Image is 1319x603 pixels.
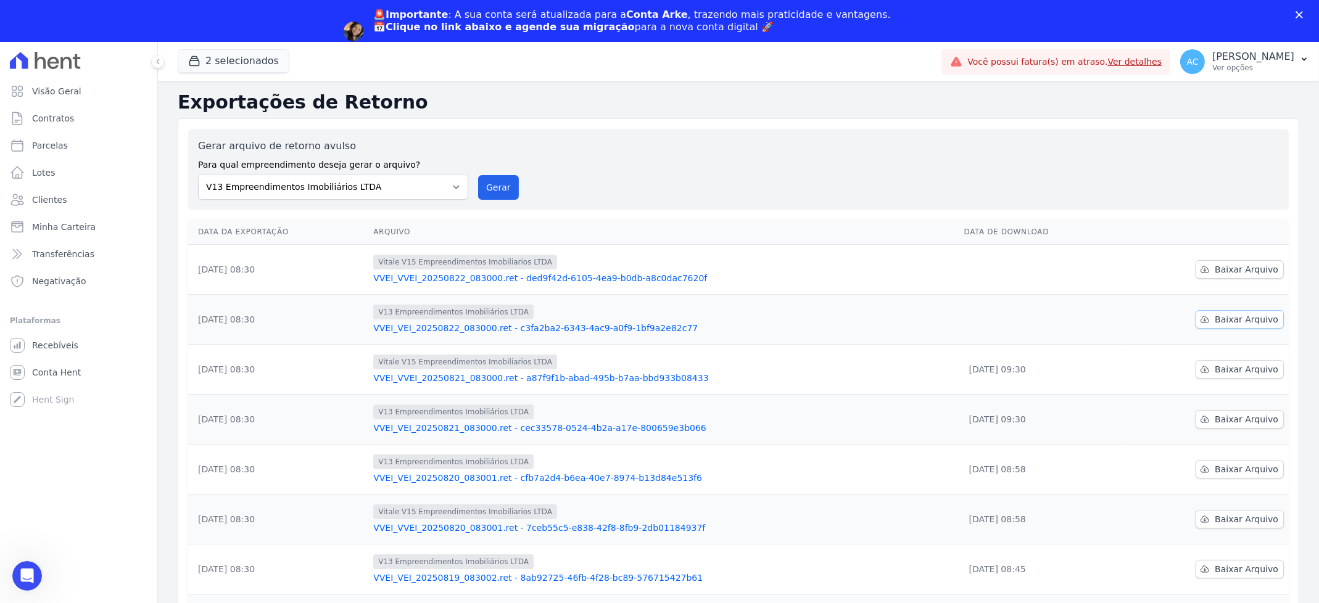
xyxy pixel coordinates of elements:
p: [PERSON_NAME] [1212,51,1294,63]
span: Conta Hent [32,366,81,379]
span: Recebíveis [32,339,78,351]
span: AC [1187,57,1199,66]
h2: Exportações de Retorno [178,91,1299,113]
a: Agendar migração [373,41,475,54]
td: [DATE] 08:30 [188,345,368,395]
td: [DATE] 08:30 [188,445,368,494]
button: 2 selecionados [178,49,289,73]
th: Data de Download [959,219,1122,245]
span: Baixar Arquivo [1215,313,1278,326]
a: VVEI_VVEI_20250822_083000.ret - ded9f42d-6105-4ea9-b0db-a8c0dac7620f [373,272,954,284]
a: VVEI_VVEI_20250821_083000.ret - a87f9f1b-abad-495b-b7aa-bbd933b08433 [373,372,954,384]
span: Lotes [32,166,56,179]
a: Baixar Arquivo [1196,310,1284,329]
td: [DATE] 08:45 [959,544,1122,594]
span: Minha Carteira [32,221,96,233]
iframe: Intercom live chat [12,561,42,591]
span: Parcelas [32,139,68,152]
span: Vitale V15 Empreendimentos Imobiliarios LTDA [373,504,557,519]
a: VVEI_VEI_20250822_083000.ret - c3fa2ba2-6343-4ac9-a0f9-1bf9a2e82c77 [373,322,954,334]
a: Ver detalhes [1108,57,1162,67]
a: Baixar Arquivo [1196,360,1284,379]
label: Para qual empreendimento deseja gerar o arquivo? [198,154,468,171]
a: VVEI_VEI_20250821_083000.ret - cec33578-0524-4b2a-a17e-800659e3b066 [373,422,954,434]
td: [DATE] 08:30 [188,245,368,295]
b: 🚨Importante [373,9,448,20]
td: [DATE] 08:30 [188,544,368,594]
span: V13 Empreendimentos Imobiliários LTDA [373,454,534,469]
span: Vitale V15 Empreendimentos Imobiliarios LTDA [373,255,557,269]
th: Data da Exportação [188,219,368,245]
p: Ver opções [1212,63,1294,73]
a: Conta Hent [5,360,152,385]
td: [DATE] 08:58 [959,494,1122,544]
span: Baixar Arquivo [1215,563,1278,575]
td: [DATE] 08:30 [188,395,368,445]
button: Gerar [478,175,519,200]
span: V13 Empreendimentos Imobiliários LTDA [373,404,534,419]
span: Vitale V15 Empreendimentos Imobiliarios LTDA [373,355,557,369]
img: Profile image for Adriane [344,22,363,41]
td: [DATE] 08:30 [188,295,368,345]
a: Baixar Arquivo [1196,510,1284,528]
a: VVEI_VVEI_20250820_083001.ret - 7ceb55c5-e838-42f8-8fb9-2db01184937f [373,522,954,534]
a: Baixar Arquivo [1196,460,1284,478]
a: Lotes [5,160,152,185]
span: Baixar Arquivo [1215,463,1278,475]
a: Baixar Arquivo [1196,410,1284,429]
span: Você possui fatura(s) em atraso. [967,55,1162,68]
button: AC [PERSON_NAME] Ver opções [1170,44,1319,79]
div: Fechar [1296,11,1308,18]
a: Baixar Arquivo [1196,560,1284,578]
a: VVEI_VEI_20250819_083002.ret - 8ab92725-46fb-4f28-bc89-576715427b61 [373,572,954,584]
a: VVEI_VEI_20250820_083001.ret - cfb7a2d4-b6ea-40e7-8974-b13d84e513f6 [373,472,954,484]
span: V13 Empreendimentos Imobiliários LTDA [373,554,534,569]
span: Negativação [32,275,86,287]
span: Baixar Arquivo [1215,413,1278,425]
td: [DATE] 08:30 [188,494,368,544]
span: Clientes [32,194,67,206]
a: Recebíveis [5,333,152,358]
span: Transferências [32,248,94,260]
b: Clique no link abaixo e agende sua migração [386,21,635,33]
span: Baixar Arquivo [1215,263,1278,276]
span: V13 Empreendimentos Imobiliários LTDA [373,305,534,319]
span: Visão Geral [32,85,81,97]
div: Plataformas [10,313,147,328]
span: Contratos [32,112,74,125]
span: Baixar Arquivo [1215,363,1278,375]
a: Clientes [5,187,152,212]
span: Baixar Arquivo [1215,513,1278,525]
a: Minha Carteira [5,215,152,239]
label: Gerar arquivo de retorno avulso [198,139,468,154]
a: Transferências [5,242,152,266]
td: [DATE] 08:58 [959,445,1122,494]
td: [DATE] 09:30 [959,395,1122,445]
b: Conta Arke [626,9,687,20]
a: Parcelas [5,133,152,158]
a: Contratos [5,106,152,131]
div: : A sua conta será atualizada para a , trazendo mais praticidade e vantagens. 📅 para a nova conta... [373,9,891,33]
td: [DATE] 09:30 [959,345,1122,395]
a: Visão Geral [5,79,152,104]
a: Negativação [5,269,152,293]
th: Arquivo [368,219,959,245]
a: Baixar Arquivo [1196,260,1284,279]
